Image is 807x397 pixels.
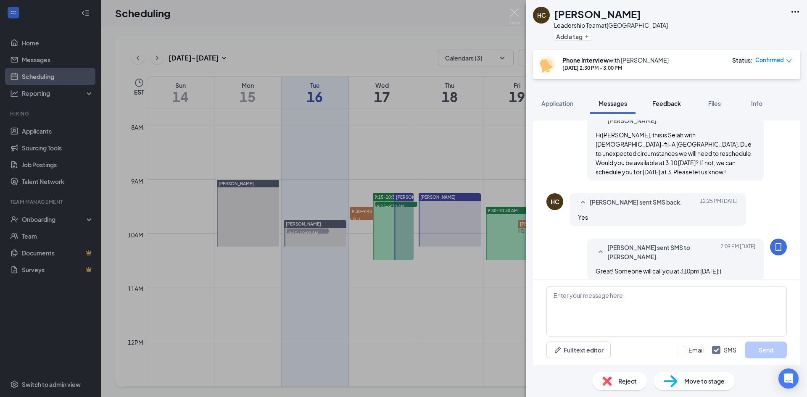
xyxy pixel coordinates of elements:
b: Phone Interview [562,56,609,64]
div: Status : [732,56,753,64]
div: HC [537,11,546,19]
button: Send [745,342,787,358]
div: [DATE] 2:30 PM - 3:00 PM [562,64,669,71]
button: PlusAdd a tag [554,32,591,41]
span: Messages [599,100,627,107]
span: Application [541,100,573,107]
svg: SmallChevronUp [578,197,588,208]
span: Hi [PERSON_NAME], this is Selah with [DEMOGRAPHIC_DATA]-fil-A [GEOGRAPHIC_DATA]. Due to unexpecte... [596,131,753,176]
span: [PERSON_NAME] sent SMS to [PERSON_NAME]. [607,243,717,261]
button: Full text editorPen [546,342,611,358]
span: Great! Someone will call you at 310pm [DATE]:) [596,267,721,275]
span: Yes [578,213,588,221]
span: Move to stage [684,376,725,386]
svg: Ellipses [790,7,800,17]
span: Reject [618,376,637,386]
span: [DATE] 2:09 PM [720,243,755,261]
svg: MobileSms [773,242,783,252]
span: down [786,58,792,64]
div: Leadership Team at [GEOGRAPHIC_DATA] [554,21,668,29]
span: [DATE] 12:25 PM [700,197,738,208]
div: Open Intercom Messenger [778,368,799,389]
span: Info [751,100,762,107]
span: Confirmed [755,56,784,64]
span: Feedback [652,100,681,107]
svg: SmallChevronUp [596,247,606,257]
div: HC [551,197,559,206]
div: with [PERSON_NAME] [562,56,669,64]
span: [PERSON_NAME] sent SMS back. [590,197,682,208]
svg: Pen [554,346,562,354]
svg: Plus [584,34,589,39]
h1: [PERSON_NAME] [554,7,641,21]
span: Files [708,100,721,107]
